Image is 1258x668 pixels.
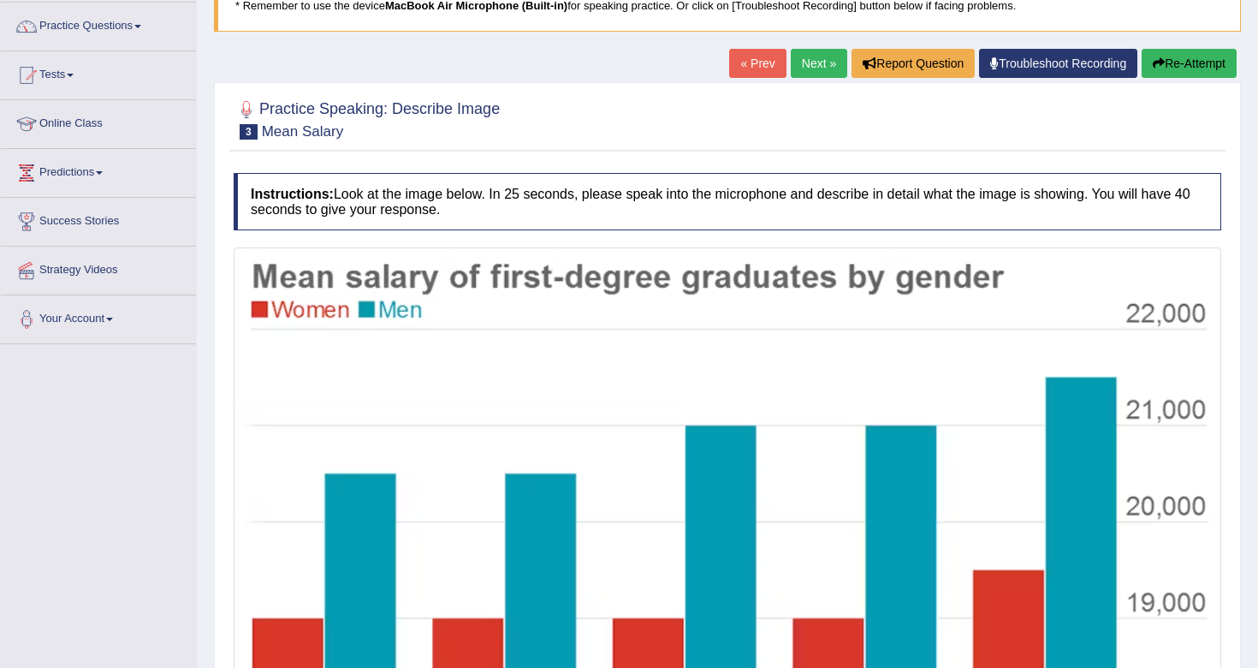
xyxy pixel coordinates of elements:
a: Predictions [1,149,196,192]
span: 3 [240,124,258,140]
a: Next » [791,49,847,78]
b: Instructions: [251,187,334,201]
h2: Practice Speaking: Describe Image [234,97,500,140]
button: Report Question [852,49,975,78]
a: « Prev [729,49,786,78]
a: Troubleshoot Recording [979,49,1137,78]
a: Your Account [1,295,196,338]
a: Success Stories [1,198,196,241]
a: Strategy Videos [1,247,196,289]
a: Tests [1,51,196,94]
a: Online Class [1,100,196,143]
h4: Look at the image below. In 25 seconds, please speak into the microphone and describe in detail w... [234,173,1221,230]
a: Practice Questions [1,3,196,45]
button: Re-Attempt [1142,49,1237,78]
small: Mean Salary [262,123,343,140]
